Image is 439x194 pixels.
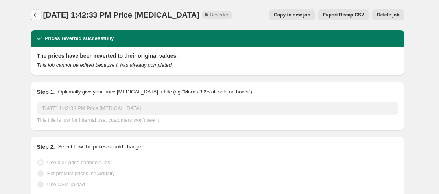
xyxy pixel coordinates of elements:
[377,12,399,18] span: Delete job
[372,9,404,20] button: Delete job
[274,12,310,18] span: Copy to new job
[37,102,398,115] input: 30% off holiday sale
[37,62,173,68] i: This job cannot be edited because it has already completed.
[269,9,315,20] button: Copy to new job
[318,9,369,20] button: Export Recap CSV
[47,159,110,165] span: Use bulk price change rules
[45,35,114,42] h2: Prices reverted successfully
[37,143,55,151] h2: Step 2.
[210,12,229,18] span: Reverted
[37,88,55,96] h2: Step 1.
[58,143,141,151] p: Select how the prices should change
[43,11,199,19] span: [DATE] 1:42:33 PM Price [MEDICAL_DATA]
[47,181,85,187] span: Use CSV upload
[58,88,252,96] p: Optionally give your price [MEDICAL_DATA] a title (eg "March 30% off sale on boots")
[323,12,364,18] span: Export Recap CSV
[31,9,42,20] button: Price change jobs
[37,117,159,123] span: This title is just for internal use, customers won't see it
[37,52,398,60] h2: The prices have been reverted to their original values.
[47,170,115,176] span: Set product prices individually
